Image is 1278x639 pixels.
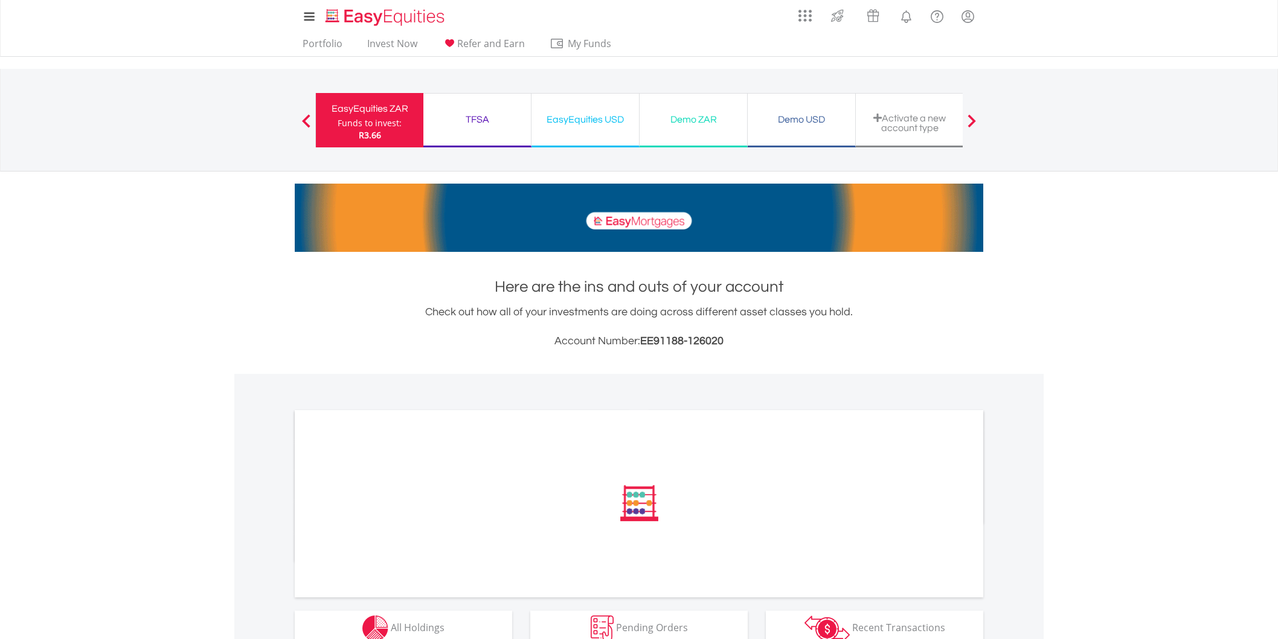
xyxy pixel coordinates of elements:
a: AppsGrid [791,3,820,22]
span: EE91188-126020 [640,335,724,347]
a: Portfolio [298,37,347,56]
a: Vouchers [855,3,891,25]
div: Activate a new account type [863,113,956,133]
img: thrive-v2.svg [827,6,847,25]
span: Recent Transactions [852,621,945,634]
img: grid-menu-icon.svg [798,9,812,22]
a: Notifications [891,3,922,27]
a: FAQ's and Support [922,3,952,27]
div: Demo USD [755,111,848,128]
span: Refer and Earn [457,37,525,50]
div: EasyEquities ZAR [323,100,416,117]
a: Home page [321,3,449,27]
img: EasyEquities_Logo.png [323,7,449,27]
a: My Profile [952,3,983,30]
div: Check out how all of your investments are doing across different asset classes you hold. [295,304,983,350]
img: vouchers-v2.svg [863,6,883,25]
img: EasyMortage Promotion Banner [295,184,983,252]
h1: Here are the ins and outs of your account [295,276,983,298]
h3: Account Number: [295,333,983,350]
div: Funds to invest: [338,117,402,129]
span: Pending Orders [616,621,688,634]
div: TFSA [431,111,524,128]
span: R3.66 [359,129,381,141]
span: All Holdings [391,621,445,634]
a: Invest Now [362,37,422,56]
div: Demo ZAR [647,111,740,128]
div: EasyEquities USD [539,111,632,128]
span: My Funds [550,36,629,51]
a: Refer and Earn [437,37,530,56]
